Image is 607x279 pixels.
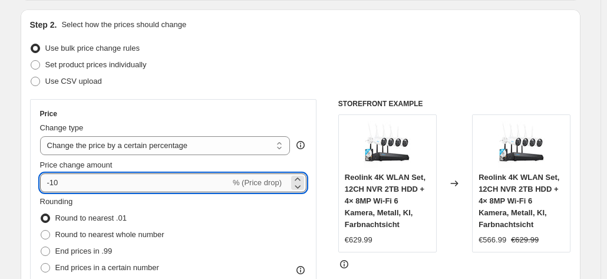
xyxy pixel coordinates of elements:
[511,234,539,246] strike: €629.99
[479,173,559,229] span: Reolink 4K WLAN Set, 12CH NVR 2TB HDD + 4× 8MP Wi-Fi 6 Kamera, Metall, KI, Farbnachtsicht
[40,173,230,192] input: -15
[295,139,306,151] div: help
[30,19,57,31] h2: Step 2.
[61,19,186,31] p: Select how the prices should change
[498,121,545,168] img: 619TlE8_3uL_80x.jpg
[55,230,164,239] span: Round to nearest whole number
[345,234,372,246] div: €629.99
[40,123,84,132] span: Change type
[40,197,73,206] span: Rounding
[364,121,411,168] img: 619TlE8_3uL_80x.jpg
[233,178,282,187] span: % (Price drop)
[479,234,506,246] div: €566.99
[40,160,113,169] span: Price change amount
[55,214,127,222] span: Round to nearest .01
[45,77,102,86] span: Use CSV upload
[345,173,425,229] span: Reolink 4K WLAN Set, 12CH NVR 2TB HDD + 4× 8MP Wi-Fi 6 Kamera, Metall, KI, Farbnachtsicht
[45,44,140,52] span: Use bulk price change rules
[338,99,571,109] h6: STOREFRONT EXAMPLE
[55,247,113,255] span: End prices in .99
[55,263,159,272] span: End prices in a certain number
[45,60,147,69] span: Set product prices individually
[40,109,57,119] h3: Price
